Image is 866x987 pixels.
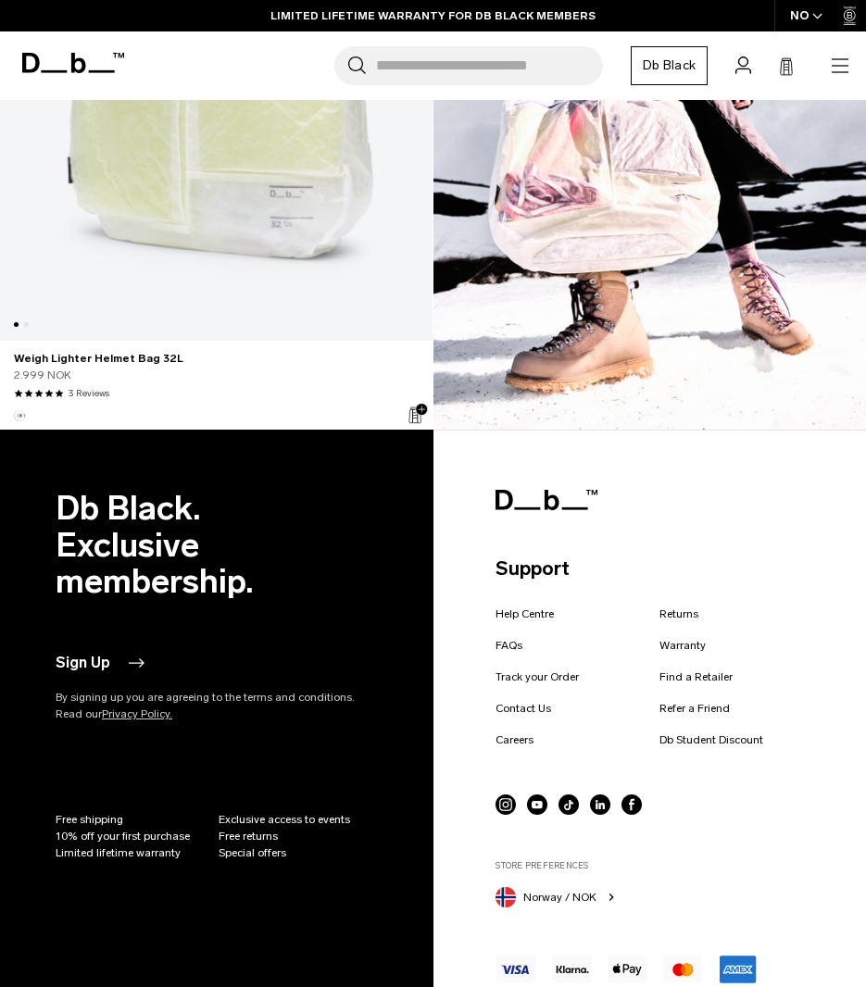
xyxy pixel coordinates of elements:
[496,606,554,622] a: Help Centre
[659,700,730,717] a: Refer a Friend
[219,844,286,861] span: Special offers
[631,46,708,85] a: Db Black
[14,410,25,421] button: Aurora
[659,606,698,622] a: Returns
[659,637,706,654] a: Warranty
[496,668,579,685] a: Track your Order
[659,731,763,748] a: Db Student Discount
[14,350,419,367] a: Weigh Lighter Helmet Bag 32L
[270,7,596,24] a: LIMITED LIFETIME WARRANTY FOR DB BLACK MEMBERS
[21,308,43,341] button: Show image: 2
[401,398,433,433] button: Add to Cart
[14,367,71,383] span: 2.999 NOK
[496,700,551,717] a: Contact Us
[496,731,533,748] a: Careers
[56,828,190,844] span: 10% off your first purchase
[496,554,810,583] p: Support
[496,887,516,907] img: Norway
[219,828,278,844] span: Free returns
[659,668,733,685] a: Find a Retailer
[496,859,810,872] label: Store Preferences
[56,811,123,828] span: Free shipping
[523,889,596,906] span: Norway / NOK
[56,844,181,861] span: Limited lifetime warranty
[56,689,370,722] p: By signing up you are agreeing to the terms and conditions. Read our
[102,707,172,720] a: Privacy Policy.
[69,387,109,401] a: 3 reviews
[219,811,350,828] span: Exclusive access to events
[496,883,619,907] button: Norway Norway / NOK
[56,490,370,600] h2: Db Black. Exclusive membership.
[496,637,522,654] a: FAQs
[56,652,147,674] button: Sign Up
